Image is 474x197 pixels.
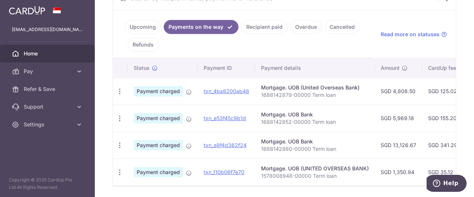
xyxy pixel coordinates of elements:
[134,64,150,72] span: Status
[134,113,183,123] span: Payment charged
[24,103,73,111] span: Support
[428,64,456,72] span: CardUp fee
[134,140,183,150] span: Payment charged
[164,20,238,34] a: Payments on the way
[12,26,83,33] p: [EMAIL_ADDRESS][DOMAIN_NAME]
[24,121,73,128] span: Settings
[261,84,369,91] div: Mortgage. UOB (United Overseas Bank)
[204,169,244,175] a: txn_110b06f7e70
[422,159,470,186] td: SGD 35.12
[128,38,158,52] a: Refunds
[422,105,470,132] td: SGD 155.20
[381,64,400,72] span: Amount
[261,111,369,118] div: Mortgage. UOB Bank
[255,58,375,78] th: Payment details
[204,142,247,148] a: txn_e8f4d362f24
[325,20,360,34] a: Cancelled
[24,50,73,57] span: Home
[261,165,369,172] div: Mortgage. UOB (UNITED OVERSEAS BANK)
[375,132,422,159] td: SGD 13,126.67
[261,172,369,180] p: 1578008948-00000 Term loan
[422,78,470,105] td: SGD 125.02
[261,91,369,99] p: 1688142879-00000 Term loan
[134,86,183,96] span: Payment charged
[381,31,440,38] span: Read more on statuses
[375,78,422,105] td: SGD 4,808.50
[427,175,467,193] iframe: Opens a widget where you can find more information
[290,20,322,34] a: Overdue
[24,85,73,93] span: Refer & Save
[375,159,422,186] td: SGD 1,350.94
[125,20,161,34] a: Upcoming
[24,68,73,75] span: Pay
[261,145,369,153] p: 1688142860-00000 Term loan
[204,88,249,94] a: txn_4ba8200ab48
[261,118,369,126] p: 1688142852-00000 Term loan
[375,105,422,132] td: SGD 5,969.18
[422,132,470,159] td: SGD 341.29
[134,167,183,177] span: Payment charged
[261,138,369,145] div: Mortgage. UOB Bank
[204,115,246,121] a: txn_e53f45c9b1d
[9,6,45,15] img: CardUp
[241,20,287,34] a: Recipient paid
[198,58,255,78] th: Payment ID
[381,31,447,38] a: Read more on statuses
